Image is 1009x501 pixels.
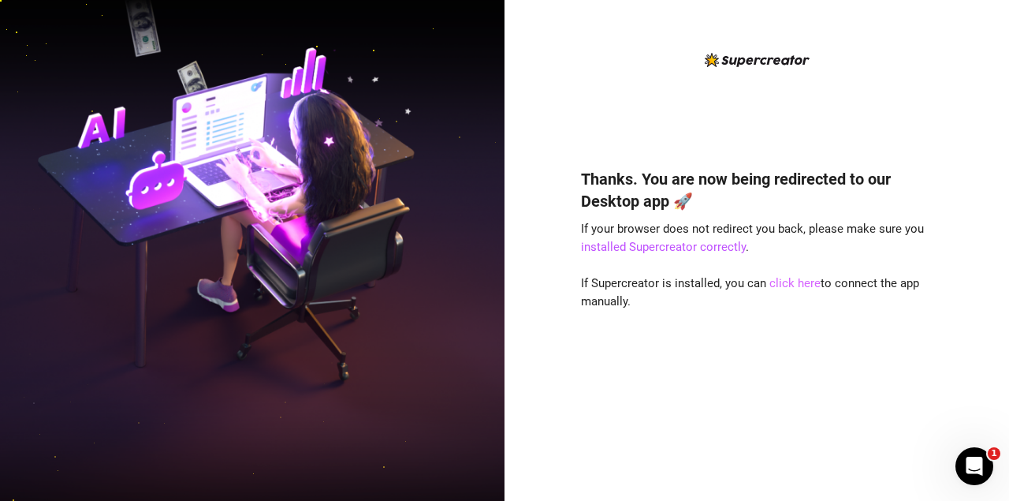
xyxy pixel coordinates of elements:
[705,53,810,67] img: logo-BBDzfeDw.svg
[581,168,933,212] h4: Thanks. You are now being redirected to our Desktop app 🚀
[581,240,746,254] a: installed Supercreator correctly
[988,447,1000,460] span: 1
[955,447,993,485] iframe: Intercom live chat
[581,222,924,255] span: If your browser does not redirect you back, please make sure you .
[581,276,919,309] span: If Supercreator is installed, you can to connect the app manually.
[769,276,821,290] a: click here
